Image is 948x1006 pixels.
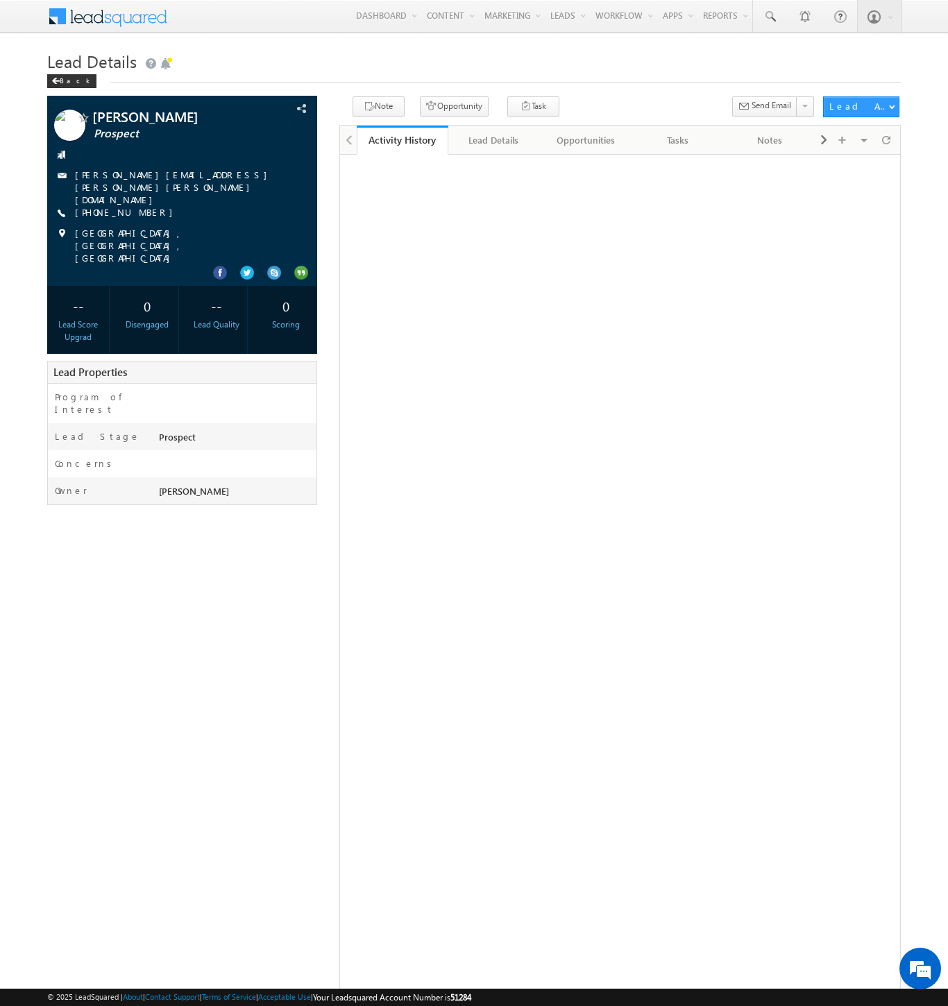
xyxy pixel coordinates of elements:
a: Back [47,74,103,85]
div: Scoring [258,318,313,331]
a: Lead Details [448,126,540,155]
span: © 2025 LeadSquared | | | | | [47,991,471,1004]
div: Notes [735,132,803,148]
div: -- [51,293,105,318]
a: Acceptable Use [258,992,311,1001]
div: Lead Score Upgrad [51,318,105,343]
button: Opportunity [420,96,489,117]
div: 0 [120,293,175,318]
div: Opportunities [552,132,620,148]
label: Owner [55,484,87,497]
a: Activity History [357,126,448,155]
label: Program of Interest [55,391,145,416]
span: [PHONE_NUMBER] [75,206,180,220]
a: [PERSON_NAME][EMAIL_ADDRESS][PERSON_NAME][PERSON_NAME][DOMAIN_NAME] [75,169,274,205]
div: Lead Details [459,132,527,148]
img: Profile photo [54,110,85,146]
div: Back [47,74,96,88]
label: Lead Stage [55,430,140,443]
button: Send Email [732,96,797,117]
div: -- [189,293,244,318]
span: [PERSON_NAME] [92,110,259,123]
a: Tasks [632,126,724,155]
span: [GEOGRAPHIC_DATA], [GEOGRAPHIC_DATA], [GEOGRAPHIC_DATA] [75,227,292,264]
span: Send Email [752,99,791,112]
div: Lead Quality [189,318,244,331]
a: Opportunities [541,126,632,155]
div: Lead Actions [829,100,888,112]
a: Contact Support [145,992,200,1001]
span: Lead Properties [53,365,127,379]
span: [PERSON_NAME] [159,485,229,497]
a: Notes [724,126,815,155]
div: Disengaged [120,318,175,331]
button: Lead Actions [823,96,899,117]
span: Your Leadsquared Account Number is [313,992,471,1003]
div: Activity History [367,133,438,146]
div: Tasks [643,132,711,148]
span: Lead Details [47,50,137,72]
a: About [123,992,143,1001]
div: 0 [258,293,313,318]
a: Terms of Service [202,992,256,1001]
label: Concerns [55,457,117,470]
span: Prospect [94,127,260,141]
div: Prospect [155,430,316,450]
span: 51284 [450,992,471,1003]
button: Note [353,96,405,117]
button: Task [507,96,559,117]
